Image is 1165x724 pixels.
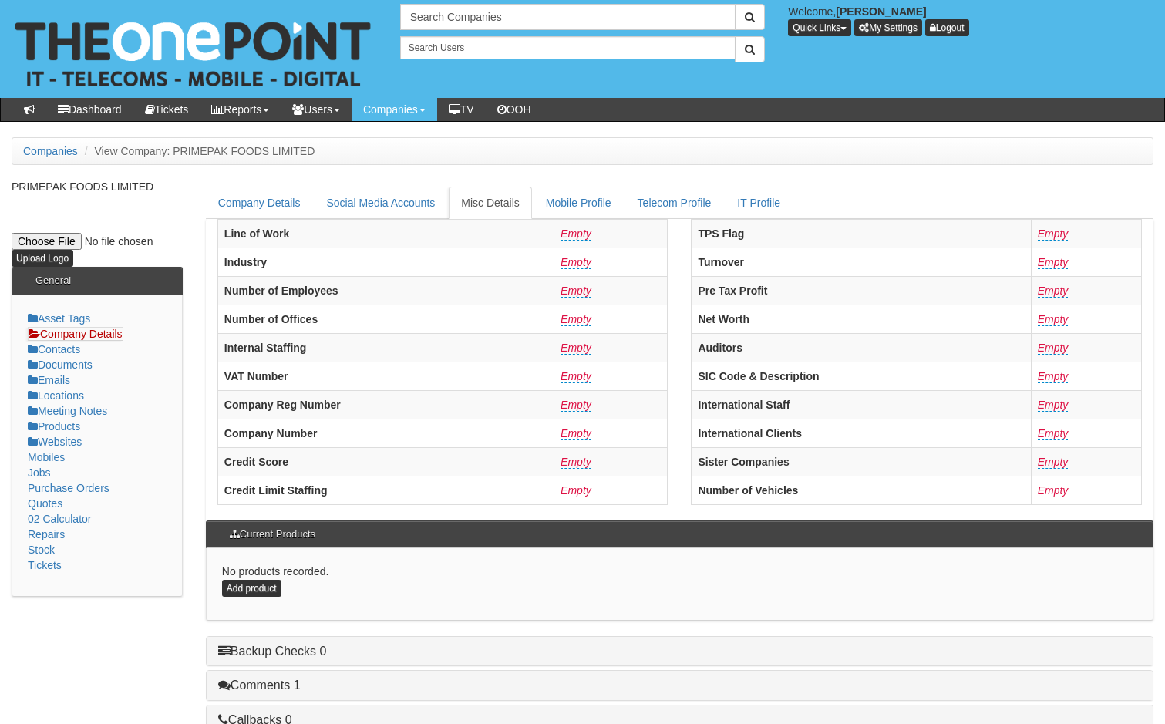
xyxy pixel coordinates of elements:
a: Empty [561,370,591,383]
th: Credit Score [217,447,554,476]
th: Net Worth [692,305,1031,333]
th: Internal Staffing [217,333,554,362]
th: Number of Vehicles [692,476,1031,504]
input: Search Companies [400,4,736,30]
a: Backup Checks 0 [218,645,327,658]
a: Meeting Notes [28,405,107,417]
a: Companies [352,98,437,121]
a: Add product [222,580,281,597]
a: Empty [561,399,591,412]
a: Users [281,98,352,121]
a: Companies [23,145,78,157]
th: Number of Employees [217,276,554,305]
a: Reports [200,98,281,121]
th: International Staff [692,390,1031,419]
a: Tickets [133,98,200,121]
a: Empty [561,256,591,269]
a: Repairs [28,528,65,540]
a: 02 Calculator [28,513,92,525]
a: Tickets [28,559,62,571]
th: Sister Companies [692,447,1031,476]
input: Search Users [400,36,736,59]
p: PRIMEPAK FOODS LIMITED [12,179,183,194]
th: Company Number [217,419,554,447]
a: Telecom Profile [625,187,724,219]
a: Products [28,420,80,433]
a: IT Profile [725,187,793,219]
input: Upload Logo [12,250,73,267]
a: Empty [561,456,591,469]
a: Company Details [206,187,313,219]
a: Dashboard [46,98,133,121]
h3: General [28,268,79,294]
a: Contacts [28,343,80,355]
a: Empty [1038,285,1069,298]
b: [PERSON_NAME] [836,5,926,18]
a: Mobile Profile [534,187,624,219]
a: Empty [561,484,591,497]
li: View Company: PRIMEPAK FOODS LIMITED [81,143,315,159]
a: Comments 1 [218,679,301,692]
a: Empty [1038,370,1069,383]
a: Empty [561,342,591,355]
a: Empty [561,285,591,298]
a: Misc Details [449,187,531,219]
a: Quotes [28,497,62,510]
th: Line of Work [217,219,554,248]
th: Auditors [692,333,1031,362]
a: Empty [1038,313,1069,326]
th: Pre Tax Profit [692,276,1031,305]
a: Documents [28,359,93,371]
a: Empty [1038,484,1069,497]
button: Quick Links [788,19,851,36]
a: Empty [1038,227,1069,241]
th: SIC Code & Description [692,362,1031,390]
a: Social Media Accounts [314,187,447,219]
a: Company Details [28,327,123,341]
a: Empty [561,427,591,440]
a: Jobs [28,466,51,479]
a: OOH [486,98,543,121]
a: Stock [28,544,55,556]
a: Empty [561,227,591,241]
th: Turnover [692,248,1031,276]
a: Mobiles [28,451,65,463]
div: Welcome, [776,4,1165,36]
th: Industry [217,248,554,276]
a: Websites [28,436,82,448]
a: Asset Tags [28,312,90,325]
a: TV [437,98,486,121]
a: Empty [1038,399,1069,412]
a: Emails [28,374,70,386]
a: Empty [561,313,591,326]
th: Number of Offices [217,305,554,333]
a: Logout [925,19,969,36]
a: Empty [1038,342,1069,355]
a: Locations [28,389,84,402]
a: Empty [1038,427,1069,440]
a: Empty [1038,456,1069,469]
th: Company Reg Number [217,390,554,419]
a: My Settings [854,19,922,36]
h3: Current Products [222,521,323,547]
th: Credit Limit Staffing [217,476,554,504]
div: No products recorded. [206,548,1153,620]
th: VAT Number [217,362,554,390]
th: TPS Flag [692,219,1031,248]
th: International Clients [692,419,1031,447]
a: Purchase Orders [28,482,109,494]
a: Empty [1038,256,1069,269]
